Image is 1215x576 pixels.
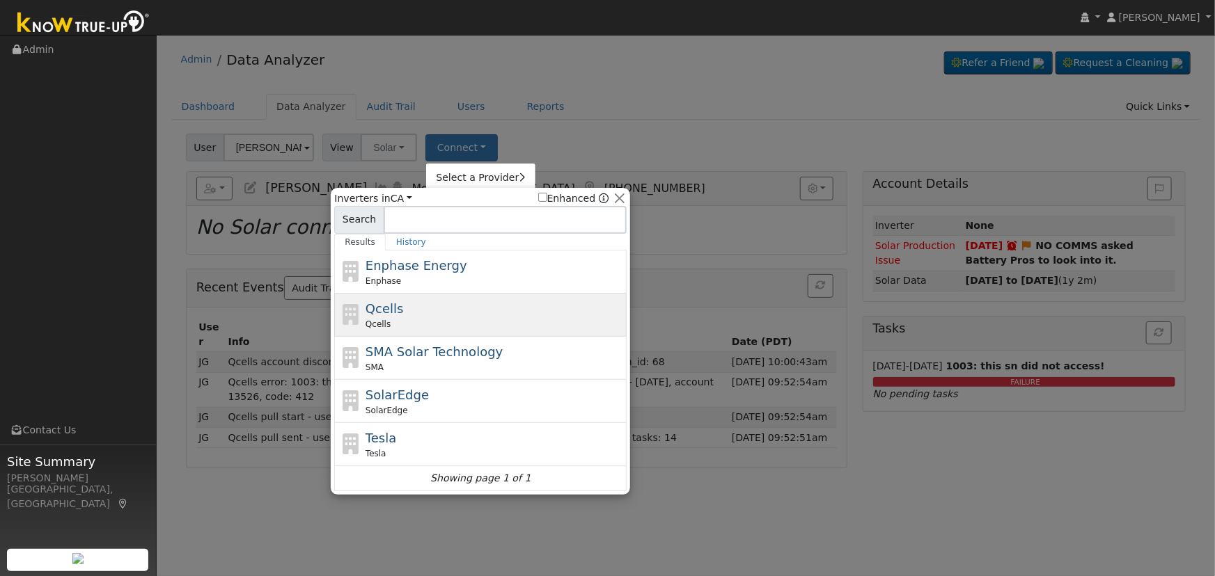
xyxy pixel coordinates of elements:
[7,452,149,471] span: Site Summary
[538,193,547,202] input: Enhanced
[10,8,157,39] img: Know True-Up
[334,234,386,250] a: Results
[386,234,437,250] a: History
[366,447,386,460] span: Tesla
[72,553,84,564] img: retrieve
[334,206,384,234] span: Search
[366,301,404,316] span: Qcells
[366,404,408,417] span: SolarEdge
[366,361,384,374] span: SMA
[366,258,467,273] span: Enphase Energy
[366,431,396,445] span: Tesla
[366,318,391,330] span: Qcells
[426,168,535,188] a: Select a Provider
[538,191,609,206] span: Show enhanced providers
[599,193,609,204] a: Enhanced Providers
[334,191,412,206] span: Inverters in
[366,387,429,402] span: SolarEdge
[366,344,503,359] span: SMA Solar Technology
[7,482,149,511] div: [GEOGRAPHIC_DATA], [GEOGRAPHIC_DATA]
[391,193,412,204] a: CA
[1119,12,1200,23] span: [PERSON_NAME]
[430,471,531,486] i: Showing page 1 of 1
[7,471,149,486] div: [PERSON_NAME]
[117,498,130,509] a: Map
[538,191,596,206] label: Enhanced
[366,275,401,287] span: Enphase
